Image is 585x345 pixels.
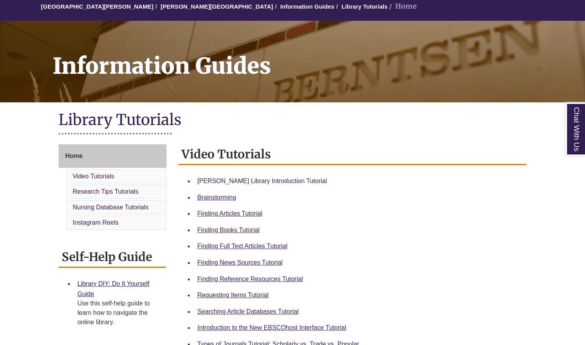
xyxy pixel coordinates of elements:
a: Finding Full Text Articles Tutorial [197,243,287,249]
a: Information Guides [280,3,334,10]
a: Library DIY: Do It Yourself Guide [77,280,149,297]
a: [GEOGRAPHIC_DATA][PERSON_NAME] [41,3,153,10]
a: Home [59,144,167,168]
div: Guide Page Menu [59,144,167,231]
li: Home [387,1,416,12]
a: Research Tips Tutorials [73,188,138,195]
a: Searching Article Databases Tutorial [197,308,299,315]
a: [PERSON_NAME] Library Introduction Tutorial [197,178,327,184]
a: Library Tutorials [341,3,387,10]
a: Requesting Items Tutorial [197,292,268,298]
a: Instagram Reels [73,219,119,226]
a: Finding Books Tutorial [197,227,259,233]
h2: Video Tutorials [178,144,526,165]
a: Finding Articles Tutorial [197,210,262,217]
div: Use this self-help guide to learn how to navigate the online library. [77,299,160,327]
h2: Self-Help Guide [59,247,166,268]
a: [PERSON_NAME][GEOGRAPHIC_DATA] [161,3,273,10]
h1: Library Tutorials [59,110,526,131]
a: Finding Reference Resources Tutorial [197,276,303,282]
a: Introduction to the New EBSCOhost Interface Tutorial [197,324,346,331]
a: Video Tutorials [73,173,114,180]
h1: Information Guides [44,21,585,92]
a: Brainstorming [197,194,236,201]
a: Finding News Sources Tutorial [197,259,282,266]
a: Nursing Database Tutorials [73,204,149,211]
span: Home [65,153,83,159]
